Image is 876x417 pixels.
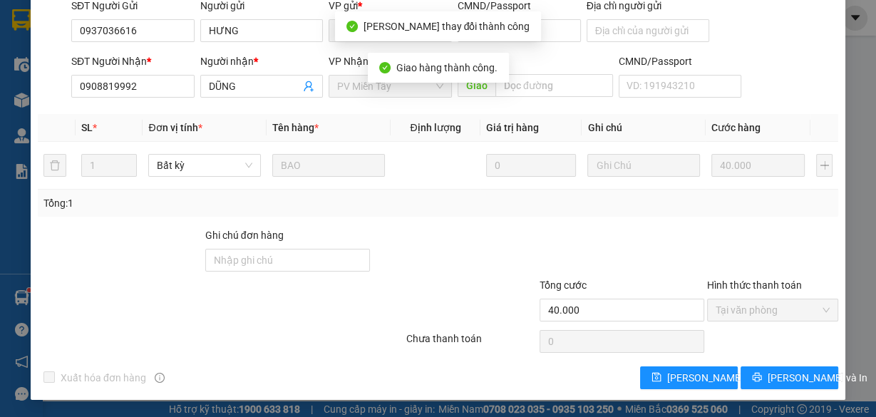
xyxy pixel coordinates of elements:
div: Chưa thanh toán [405,331,539,356]
button: plus [816,154,833,177]
input: Ghi Chú [587,154,700,177]
th: Ghi chú [582,114,706,142]
div: 0901449258 huy [12,83,112,118]
span: Tổng cước [540,279,587,291]
input: Dọc đường [495,74,613,97]
span: Giao [458,74,495,97]
span: [PERSON_NAME] thay đổi [667,370,781,386]
span: [PERSON_NAME] thay đổi thành công [364,21,530,32]
span: Cước hàng [711,122,761,133]
input: 0 [486,154,576,177]
span: Bất kỳ [157,155,252,176]
label: Hình thức thanh toán [707,279,802,291]
span: Giao hàng thành công. [396,62,498,73]
span: user-add [303,81,314,92]
div: Huy [122,46,244,63]
span: Gửi: [12,14,34,29]
span: [PERSON_NAME] và In [768,370,867,386]
span: Giá trị hàng [486,122,539,133]
button: printer[PERSON_NAME] và In [741,366,838,389]
div: 0362567986 [122,63,244,83]
input: Ghi chú đơn hàng [205,249,370,272]
button: delete [43,154,66,177]
span: SL [81,122,93,133]
span: Tại văn phòng [716,299,830,321]
span: phu my [143,83,213,108]
span: Đơn vị tính [148,122,202,133]
span: save [651,372,661,383]
input: 0 [711,154,805,177]
span: check-circle [346,21,358,32]
span: info-circle [155,373,165,383]
div: Tổng: 1 [43,195,339,211]
div: 0909906085 [12,63,112,83]
span: VP Nhận [329,56,369,67]
span: PV Miền Tây [337,76,443,97]
div: PV Miền Tây [12,12,112,46]
label: Ghi chú đơn hàng [205,230,284,241]
span: check-circle [379,62,391,73]
input: VD: Bàn, Ghế [272,154,385,177]
span: Xuất hóa đơn hàng [55,370,152,386]
span: printer [752,372,762,383]
input: Địa chỉ của người gửi [587,19,710,42]
div: HANG NGOAI [122,12,244,46]
span: Định lượng [411,122,461,133]
div: tx Phuc b [12,46,112,63]
div: CMND/Passport [619,53,742,69]
span: DĐ: [122,91,143,106]
div: SĐT Người Nhận [71,53,195,69]
span: Nhận: [122,14,156,29]
button: save[PERSON_NAME] thay đổi [640,366,738,389]
span: Tên hàng [272,122,319,133]
div: Người nhận [200,53,324,69]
